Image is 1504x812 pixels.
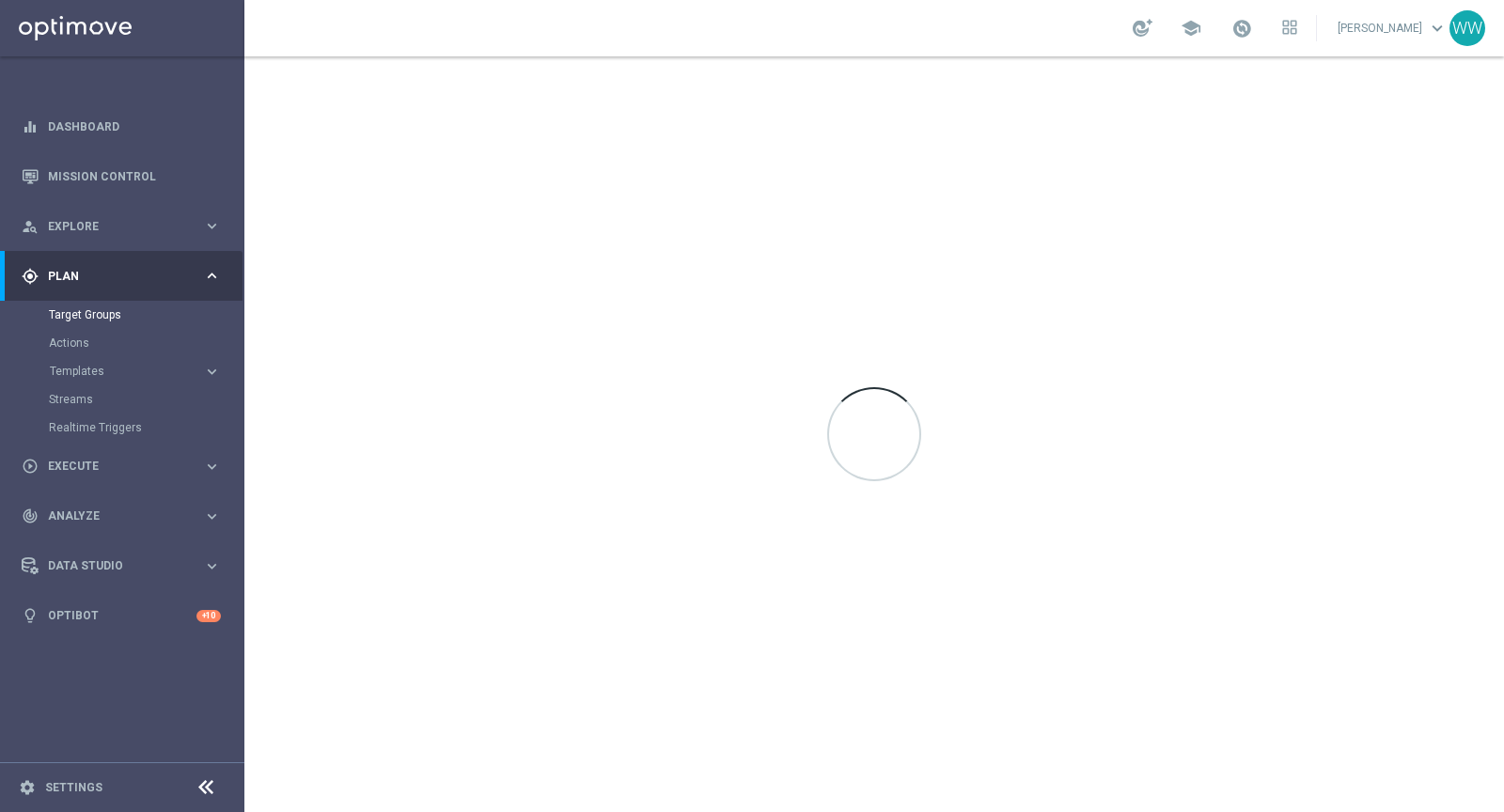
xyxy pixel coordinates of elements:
[21,169,222,184] button: Mission Control
[48,271,203,282] span: Plan
[21,508,222,523] button: track_changes Analyze keyboard_arrow_right
[22,458,203,475] div: Execute
[48,591,196,641] a: Optibot
[45,782,102,793] a: Settings
[203,363,221,381] i: keyboard_arrow_right
[49,385,243,414] div: Streams
[49,329,243,357] div: Actions
[49,364,222,379] button: Templates keyboard_arrow_right
[49,357,243,385] div: Templates
[21,219,222,234] button: person_search Explore keyboard_arrow_right
[49,420,196,435] a: Realtime Triggers
[48,560,203,571] span: Data Studio
[48,221,203,232] span: Explore
[203,507,221,525] i: keyboard_arrow_right
[22,607,39,624] i: lightbulb
[203,267,221,285] i: keyboard_arrow_right
[196,610,221,622] div: +10
[48,461,203,472] span: Execute
[19,779,36,796] i: settings
[203,458,221,476] i: keyboard_arrow_right
[48,510,203,522] span: Analyze
[21,269,222,284] button: gps_fixed Plan keyboard_arrow_right
[49,307,196,322] a: Target Groups
[1181,18,1201,39] span: school
[203,217,221,235] i: keyboard_arrow_right
[1336,14,1449,42] a: [PERSON_NAME]keyboard_arrow_down
[22,118,39,135] i: equalizer
[22,507,39,524] i: track_changes
[22,268,203,285] div: Plan
[49,414,243,442] div: Realtime Triggers
[1427,18,1448,39] span: keyboard_arrow_down
[203,557,221,575] i: keyboard_arrow_right
[50,366,203,377] div: Templates
[22,218,203,235] div: Explore
[22,218,39,235] i: person_search
[49,301,243,329] div: Target Groups
[49,336,196,351] a: Actions
[21,608,222,623] button: lightbulb Optibot +10
[50,366,184,377] span: Templates
[22,458,39,475] i: play_circle_outline
[22,101,221,151] div: Dashboard
[22,268,39,285] i: gps_fixed
[21,459,222,474] button: play_circle_outline Execute keyboard_arrow_right
[22,557,203,574] div: Data Studio
[49,392,196,407] a: Streams
[48,101,221,151] a: Dashboard
[1449,10,1485,46] div: WW
[21,558,222,573] button: Data Studio keyboard_arrow_right
[48,151,221,201] a: Mission Control
[22,591,221,641] div: Optibot
[21,119,222,134] button: equalizer Dashboard
[22,151,221,201] div: Mission Control
[22,507,203,524] div: Analyze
